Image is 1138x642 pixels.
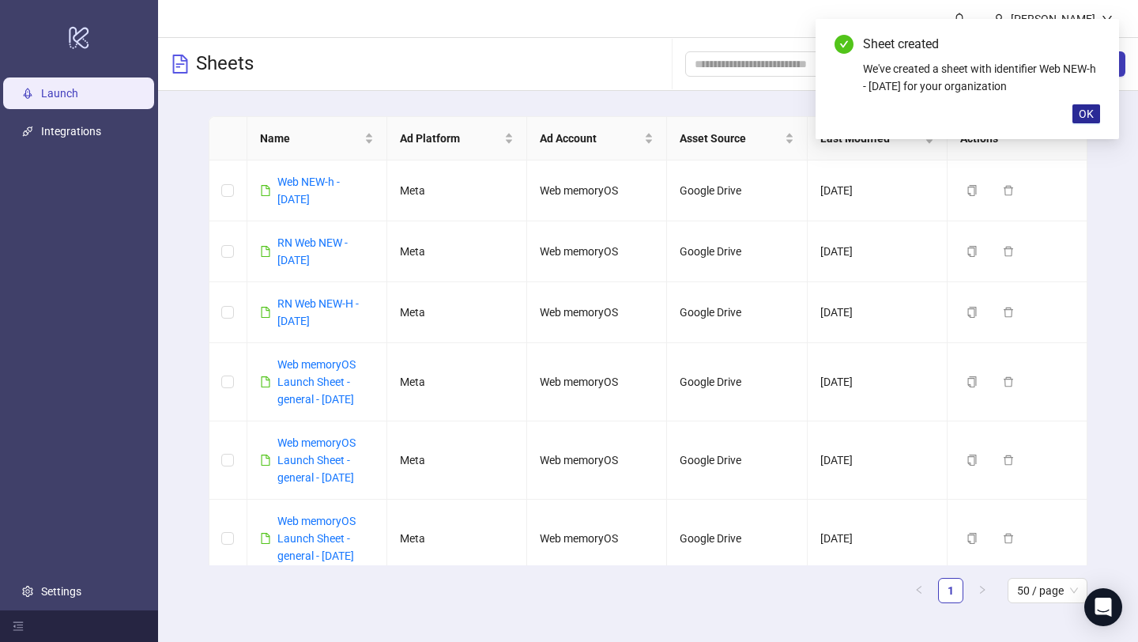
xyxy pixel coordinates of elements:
span: file-text [171,55,190,74]
td: [DATE] [808,282,948,343]
div: Page Size [1008,578,1087,603]
span: delete [1003,185,1014,196]
span: left [914,585,924,595]
span: copy [967,307,978,318]
div: Sheet created [863,35,1100,54]
span: copy [967,533,978,544]
div: Open Intercom Messenger [1084,588,1122,626]
span: file [260,455,271,466]
td: Meta [387,343,527,421]
th: Name [247,117,387,160]
span: file [260,376,271,387]
td: [DATE] [808,500,948,578]
span: copy [967,246,978,257]
a: Settings [41,585,81,598]
span: delete [1003,533,1014,544]
td: [DATE] [808,221,948,282]
td: Web memoryOS [527,221,667,282]
th: Ad Platform [387,117,527,160]
th: Ad Account [527,117,667,160]
span: Ad Account [540,130,641,147]
th: Asset Source [667,117,807,160]
span: right [978,585,987,595]
button: left [906,578,932,603]
button: right [970,578,995,603]
a: Web NEW-h - [DATE] [277,176,340,206]
td: Meta [387,282,527,343]
td: Google Drive [667,221,807,282]
span: OK [1079,108,1094,120]
span: file [260,307,271,318]
div: [PERSON_NAME] [1004,10,1102,28]
span: down [1102,13,1113,25]
span: Ad Platform [400,130,501,147]
h3: Sheets [196,51,254,77]
span: file [260,185,271,196]
span: copy [967,455,978,466]
td: Web memoryOS [527,282,667,343]
a: Integrations [41,125,101,138]
span: user [993,13,1004,25]
a: Launch [41,87,78,100]
span: copy [967,185,978,196]
a: Web memoryOS Launch Sheet - general - [DATE] [277,515,356,562]
span: delete [1003,376,1014,387]
li: 1 [938,578,963,603]
span: check-circle [835,35,853,54]
td: Web memoryOS [527,421,667,500]
td: Meta [387,500,527,578]
td: [DATE] [808,160,948,221]
th: Last Modified [808,117,948,160]
span: menu-fold [13,621,24,632]
td: Meta [387,421,527,500]
td: Meta [387,221,527,282]
a: Web memoryOS Launch Sheet - general - [DATE] [277,436,356,484]
span: Asset Source [680,130,781,147]
span: delete [1003,455,1014,466]
td: Web memoryOS [527,500,667,578]
td: Google Drive [667,160,807,221]
a: Web memoryOS Launch Sheet - general - [DATE] [277,358,356,406]
a: RN Web NEW - [DATE] [277,236,348,266]
span: delete [1003,246,1014,257]
li: Next Page [970,578,995,603]
a: RN Web NEW-H - [DATE] [277,297,359,327]
td: Google Drive [667,343,807,421]
a: 1 [939,579,963,602]
span: copy [967,376,978,387]
td: Google Drive [667,421,807,500]
span: file [260,533,271,544]
td: Web memoryOS [527,343,667,421]
td: Web memoryOS [527,160,667,221]
td: Meta [387,160,527,221]
li: Previous Page [906,578,932,603]
td: [DATE] [808,343,948,421]
span: bell [954,13,965,24]
div: We've created a sheet with identifier Web NEW-h - [DATE] for your organization [863,60,1100,95]
td: [DATE] [808,421,948,500]
a: Close [1083,35,1100,52]
button: OK [1072,104,1100,123]
span: file [260,246,271,257]
span: Name [260,130,361,147]
span: delete [1003,307,1014,318]
span: 50 / page [1017,579,1078,602]
td: Google Drive [667,500,807,578]
td: Google Drive [667,282,807,343]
